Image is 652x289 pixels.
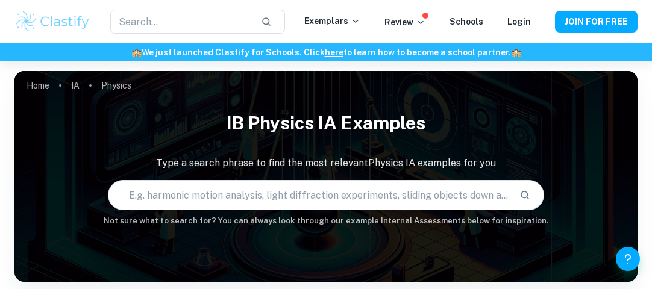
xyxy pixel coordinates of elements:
a: Login [507,17,531,26]
span: 🏫 [511,48,521,57]
input: E.g. harmonic motion analysis, light diffraction experiments, sliding objects down a ramp... [108,178,510,212]
img: Clastify logo [14,10,91,34]
a: IA [71,77,80,94]
button: Search [515,185,535,205]
button: JOIN FOR FREE [555,11,638,33]
input: Search... [110,10,251,34]
h6: Not sure what to search for? You can always look through our example Internal Assessments below f... [14,215,638,227]
p: Type a search phrase to find the most relevant Physics IA examples for you [14,156,638,170]
span: 🏫 [131,48,142,57]
a: Home [27,77,49,94]
a: here [325,48,343,57]
p: Review [384,16,425,29]
p: Physics [101,79,131,92]
p: Exemplars [304,14,360,28]
h1: IB Physics IA examples [14,105,638,141]
a: Schools [450,17,483,26]
button: Help and Feedback [616,247,640,271]
h6: We just launched Clastify for Schools. Click to learn how to become a school partner. [2,46,650,59]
